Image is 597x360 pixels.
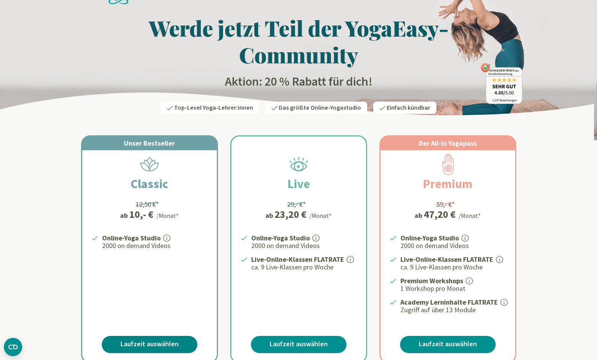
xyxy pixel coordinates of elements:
span: ab [120,210,129,221]
p: 2000 on demand Videos [400,241,506,250]
h2: Aktion: 20 % Rabatt für dich! [75,74,522,89]
div: 59,- €* [436,199,455,209]
span: Unser Bestseller [124,139,175,148]
div: 10,- € [129,209,153,219]
div: 47,20 € [424,209,455,219]
button: CMP-Widget öffnen [4,338,22,356]
h2: Classic [112,175,187,193]
span: Einfach kündbar [387,104,430,112]
p: ca. 9 Live-Klassen pro Woche [251,263,357,272]
div: /Monat* [459,211,481,220]
p: ca. 9 Live-Klassen pro Woche [400,263,506,272]
div: 23,20 € [275,209,306,219]
strong: Academy Lerninhalte FLATRATE [400,298,498,306]
a: Laufzeit auswählen [251,336,346,353]
h2: Premium [405,175,491,193]
h2: Live [269,175,328,193]
strong: Live-Online-Klassen FLATRATE [251,255,344,264]
h1: Werde jetzt Teil der YogaEasy-Community [75,15,522,68]
span: Top-Level Yoga-Lehrer:innen [174,104,253,112]
p: 2000 on demand Videos [102,241,208,250]
strong: Online-Yoga Studio [251,234,310,242]
strong: Live-Online-Klassen FLATRATE [400,255,493,264]
strong: Online-Yoga Studio [400,234,459,242]
div: /Monat* [156,211,179,220]
span: ab [415,210,424,221]
p: 1 Workshop pro Monat [400,284,506,293]
div: /Monat* [309,211,332,220]
img: ausgezeichnet_badge.png [481,63,522,104]
div: 12,50 €* [136,199,159,209]
a: Laufzeit auswählen [102,336,197,353]
span: Der All-In Yogapass [419,139,477,148]
span: Das größte Online-Yogastudio [279,104,361,112]
span: ab [265,210,275,221]
p: 2000 on demand Videos [251,241,357,250]
strong: Online-Yoga Studio [102,234,161,242]
div: 29,- €* [287,199,306,209]
p: Zugriff auf über 13 Module [400,305,506,315]
strong: Premium Workshops [400,276,463,285]
a: Laufzeit auswählen [400,336,496,353]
